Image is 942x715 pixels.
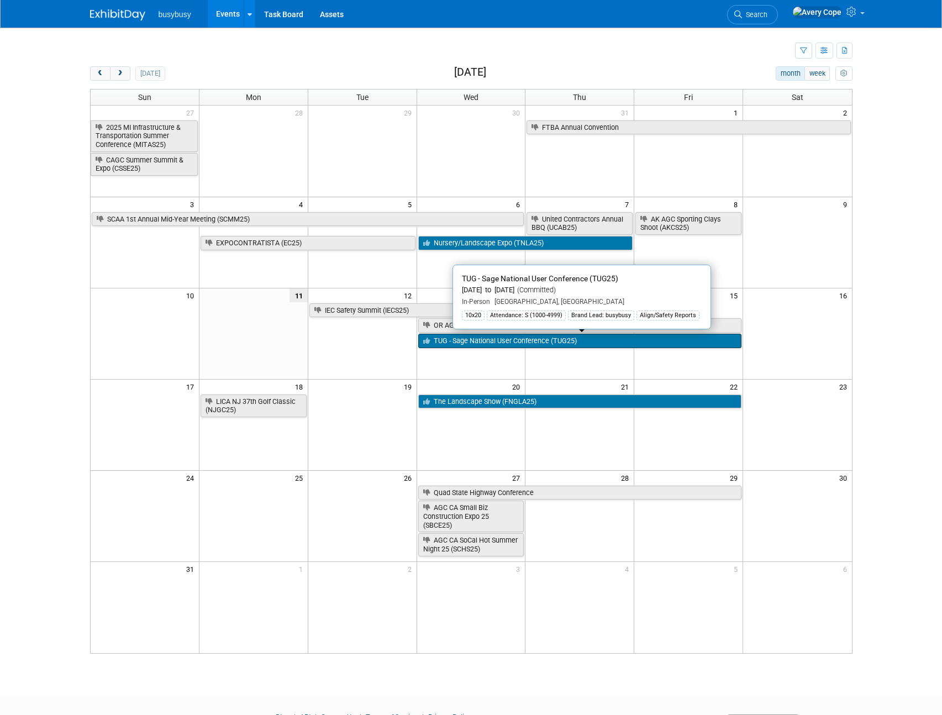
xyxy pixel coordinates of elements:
span: 23 [838,380,852,393]
span: 31 [185,562,199,576]
span: 8 [733,197,743,211]
span: 17 [185,380,199,393]
button: prev [90,66,110,81]
div: 10x20 [462,311,485,320]
span: 25 [294,471,308,485]
span: 11 [290,288,308,302]
span: 2 [842,106,852,119]
img: ExhibitDay [90,9,145,20]
span: 30 [838,471,852,485]
span: 20 [511,380,525,393]
div: [DATE] to [DATE] [462,286,702,295]
button: month [776,66,805,81]
span: 1 [298,562,308,576]
span: 12 [403,288,417,302]
span: 1 [733,106,743,119]
a: OR AGC Summer Convention 25 (ORSC25) [418,318,742,333]
span: Fri [684,93,693,102]
span: TUG - Sage National User Conference (TUG25) [462,274,618,283]
div: Brand Lead: busybusy [568,311,634,320]
span: Sat [792,93,803,102]
a: Quad State Highway Conference [418,486,742,500]
span: 2 [407,562,417,576]
span: 3 [189,197,199,211]
span: 28 [620,471,634,485]
a: AGC CA SoCal Hot Summer Night 25 (SCHS25) [418,533,524,556]
span: 6 [842,562,852,576]
a: IEC Safety Summit (IECS25) [309,303,633,318]
span: busybusy [159,10,191,19]
span: 10 [185,288,199,302]
span: Sun [138,93,151,102]
a: Search [727,5,778,24]
button: next [110,66,130,81]
span: 19 [403,380,417,393]
a: Nursery/Landscape Expo (TNLA25) [418,236,633,250]
button: myCustomButton [835,66,852,81]
a: SCAA 1st Annual Mid-Year Meeting (SCMM25) [92,212,524,227]
img: Avery Cope [792,6,842,18]
span: 5 [733,562,743,576]
a: AK AGC Sporting Clays Shoot (AKCS25) [635,212,741,235]
i: Personalize Calendar [840,70,848,77]
a: FTBA Annual Convention [527,120,850,135]
span: [GEOGRAPHIC_DATA], [GEOGRAPHIC_DATA] [490,298,624,306]
span: 22 [729,380,743,393]
h2: [DATE] [454,66,486,78]
span: 27 [185,106,199,119]
span: 16 [838,288,852,302]
a: EXPOCONTRATISTA (EC25) [201,236,415,250]
span: 26 [403,471,417,485]
span: 7 [624,197,634,211]
span: 6 [515,197,525,211]
a: TUG - Sage National User Conference (TUG25) [418,334,742,348]
span: Thu [573,93,586,102]
a: LICA NJ 37th Golf Classic (NJGC25) [201,395,307,417]
span: 3 [515,562,525,576]
a: 2025 MI Infrastructure & Transportation Summer Conference (MITAS25) [91,120,198,152]
span: In-Person [462,298,490,306]
button: week [804,66,830,81]
span: 27 [511,471,525,485]
span: 30 [511,106,525,119]
span: Search [742,10,767,19]
a: The Landscape Show (FNGLA25) [418,395,742,409]
div: Align/Safety Reports [636,311,699,320]
span: Tue [356,93,369,102]
span: 4 [298,197,308,211]
span: 18 [294,380,308,393]
span: 29 [403,106,417,119]
span: 24 [185,471,199,485]
span: 21 [620,380,634,393]
span: 15 [729,288,743,302]
span: Wed [464,93,478,102]
span: Mon [246,93,261,102]
span: 31 [620,106,634,119]
button: [DATE] [135,66,165,81]
span: 9 [842,197,852,211]
span: 4 [624,562,634,576]
span: 5 [407,197,417,211]
div: Attendance: S (1000-4999) [487,311,566,320]
a: CAGC Summer Summit & Expo (CSSE25) [91,153,198,176]
span: 28 [294,106,308,119]
span: 29 [729,471,743,485]
a: AGC CA Small Biz Construction Expo 25 (SBCE25) [418,501,524,532]
span: (Committed) [514,286,556,294]
a: United Contractors Annual BBQ (UCAB25) [527,212,633,235]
